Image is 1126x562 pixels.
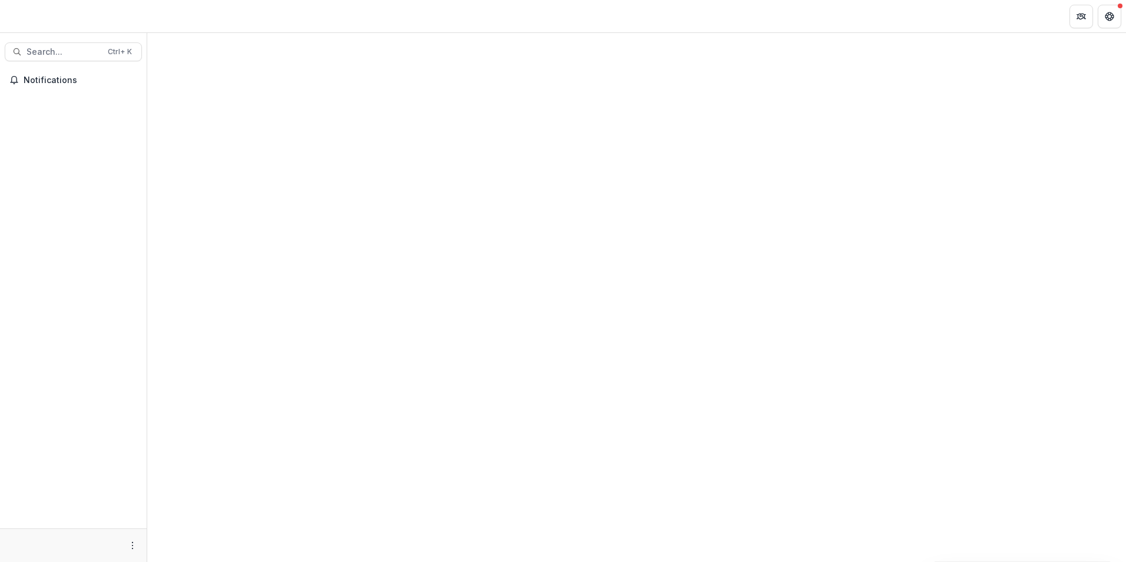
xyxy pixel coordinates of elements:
button: Get Help [1098,5,1121,28]
button: Partners [1069,5,1093,28]
button: More [125,538,140,553]
nav: breadcrumb [152,8,202,25]
span: Search... [27,47,101,57]
button: Notifications [5,71,142,90]
div: Ctrl + K [105,45,134,58]
button: Search... [5,42,142,61]
span: Notifications [24,75,137,85]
